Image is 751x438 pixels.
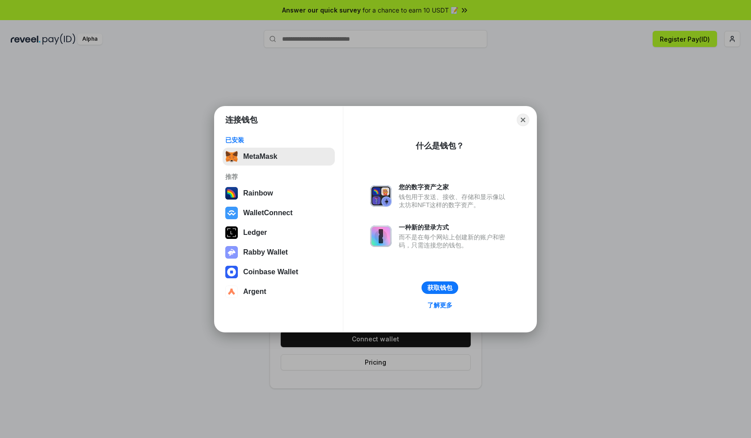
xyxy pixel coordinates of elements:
[370,185,392,207] img: svg+xml,%3Csvg%20xmlns%3D%22http%3A%2F%2Fwww.w3.org%2F2000%2Fsvg%22%20fill%3D%22none%22%20viewBox...
[422,299,458,311] a: 了解更多
[243,229,267,237] div: Ledger
[243,209,293,217] div: WalletConnect
[223,148,335,166] button: MetaMask
[517,114,529,126] button: Close
[225,285,238,298] img: svg+xml,%3Csvg%20width%3D%2228%22%20height%3D%2228%22%20viewBox%3D%220%200%2028%2028%22%20fill%3D...
[225,266,238,278] img: svg+xml,%3Csvg%20width%3D%2228%22%20height%3D%2228%22%20viewBox%3D%220%200%2028%2028%22%20fill%3D...
[225,136,332,144] div: 已安装
[223,224,335,242] button: Ledger
[399,233,510,249] div: 而不是在每个网站上创建新的账户和密码，只需连接您的钱包。
[225,207,238,219] img: svg+xml,%3Csvg%20width%3D%2228%22%20height%3D%2228%22%20viewBox%3D%220%200%2028%2028%22%20fill%3D...
[223,263,335,281] button: Coinbase Wallet
[243,288,266,296] div: Argent
[225,187,238,200] img: svg+xml,%3Csvg%20width%3D%22120%22%20height%3D%22120%22%20viewBox%3D%220%200%20120%20120%22%20fil...
[223,204,335,222] button: WalletConnect
[399,193,510,209] div: 钱包用于发送、接收、存储和显示像以太坊和NFT这样的数字资产。
[225,115,257,125] h1: 连接钱包
[416,140,464,151] div: 什么是钱包？
[243,189,273,197] div: Rainbow
[399,183,510,191] div: 您的数字资产之家
[399,223,510,231] div: 一种新的登录方式
[243,248,288,256] div: Rabby Wallet
[225,173,332,181] div: 推荐
[243,153,277,161] div: MetaMask
[427,301,452,309] div: 了解更多
[370,225,392,247] img: svg+xml,%3Csvg%20xmlns%3D%22http%3A%2F%2Fwww.w3.org%2F2000%2Fsvg%22%20fill%3D%22none%22%20viewBox...
[223,283,335,301] button: Argent
[225,226,238,239] img: svg+xml,%3Csvg%20xmlns%3D%22http%3A%2F%2Fwww.w3.org%2F2000%2Fsvg%22%20width%3D%2228%22%20height%3...
[225,246,238,259] img: svg+xml,%3Csvg%20xmlns%3D%22http%3A%2F%2Fwww.w3.org%2F2000%2Fsvg%22%20fill%3D%22none%22%20viewBox...
[223,243,335,261] button: Rabby Wallet
[422,281,458,294] button: 获取钱包
[223,184,335,202] button: Rainbow
[427,284,452,292] div: 获取钱包
[243,268,298,276] div: Coinbase Wallet
[225,150,238,163] img: svg+xml,%3Csvg%20fill%3D%22none%22%20height%3D%2233%22%20viewBox%3D%220%200%2035%2033%22%20width%...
